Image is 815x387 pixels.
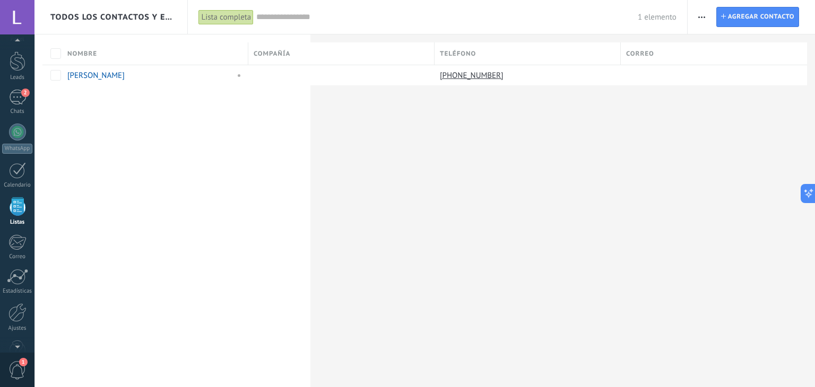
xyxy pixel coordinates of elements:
[2,74,33,81] div: Leads
[716,7,799,27] a: Agregar contacto
[2,325,33,332] div: Ajustes
[728,7,794,27] span: Agregar contacto
[2,219,33,226] div: Listas
[67,49,97,59] span: Nombre
[440,71,506,80] a: [PHONE_NUMBER]
[254,49,290,59] span: Compañía
[56,63,81,69] div: Dominio
[30,17,52,25] div: v 4.0.25
[50,12,172,22] span: Todos los contactos y empresas
[17,28,25,36] img: website_grey.svg
[125,63,169,69] div: Palabras clave
[21,89,30,97] span: 2
[2,144,32,154] div: WhatsApp
[2,253,33,260] div: Correo
[694,7,709,27] button: Más
[28,28,152,36] div: [PERSON_NAME]: [DOMAIN_NAME]
[2,108,33,115] div: Chats
[2,288,33,295] div: Estadísticas
[44,61,53,70] img: tab_domain_overview_orange.svg
[440,49,476,59] span: Teléfono
[198,10,254,25] div: Lista completa
[17,17,25,25] img: logo_orange.svg
[638,12,677,22] span: 1 elemento
[113,61,122,70] img: tab_keywords_by_traffic_grey.svg
[19,358,28,366] span: 1
[626,49,654,59] span: Correo
[2,182,33,189] div: Calendario
[67,71,125,81] a: [PERSON_NAME]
